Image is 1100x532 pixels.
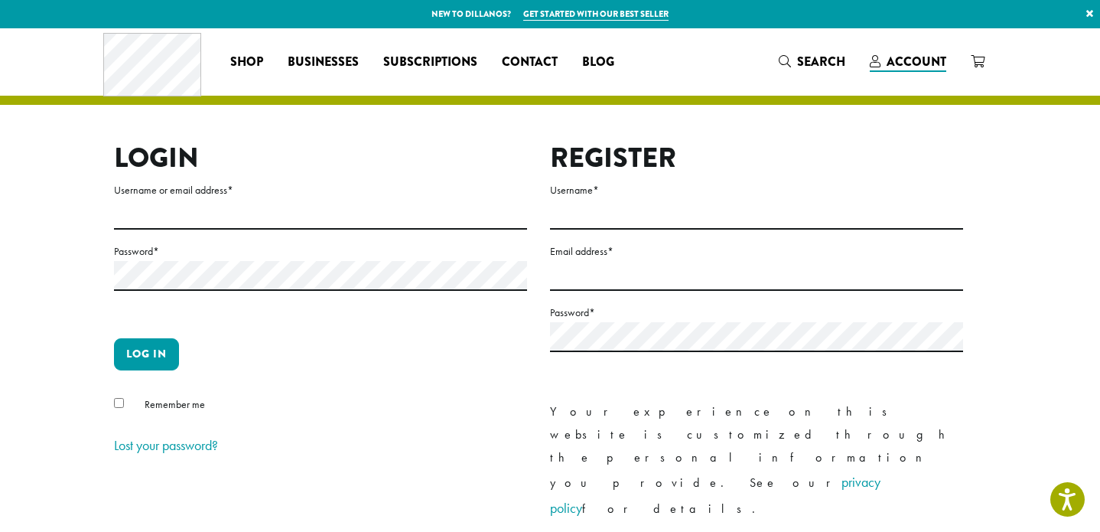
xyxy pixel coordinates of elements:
button: Log in [114,338,179,370]
h2: Login [114,142,527,175]
span: Remember me [145,397,205,411]
a: Get started with our best seller [523,8,669,21]
span: Subscriptions [383,53,477,72]
label: Email address [550,242,963,261]
p: Your experience on this website is customized through the personal information you provide. See o... [550,400,963,521]
span: Contact [502,53,558,72]
span: Search [797,53,845,70]
label: Username or email address [114,181,527,200]
label: Password [550,303,963,322]
h2: Register [550,142,963,175]
span: Blog [582,53,614,72]
a: Lost your password? [114,436,218,454]
a: Search [766,49,858,74]
span: Account [887,53,946,70]
label: Username [550,181,963,200]
a: privacy policy [550,473,880,517]
span: Shop [230,53,263,72]
span: Businesses [288,53,359,72]
a: Shop [218,50,275,74]
label: Password [114,242,527,261]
